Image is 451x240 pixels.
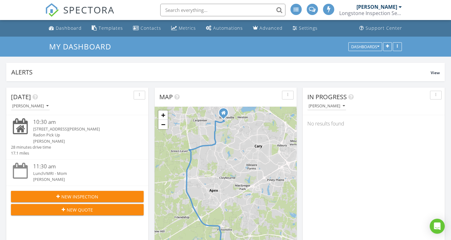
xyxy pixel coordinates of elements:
[366,25,402,31] div: Support Center
[11,118,144,156] a: 10:30 am [STREET_ADDRESS][PERSON_NAME] Radon Pick Up [PERSON_NAME] 28 minutes drive time 17.1 miles
[339,10,402,16] div: Longstone Inspection Services, LLC
[11,93,31,101] span: [DATE]
[49,41,116,52] a: My Dashboard
[89,23,126,34] a: Templates
[11,150,51,156] div: 17.1 miles
[11,144,51,150] div: 28 minutes drive time
[61,193,98,200] span: New Inspection
[158,110,168,120] a: Zoom in
[223,113,227,116] div: 125 Factors Walk Ln, Morrisville NC 27560
[307,102,346,110] button: [PERSON_NAME]
[351,44,379,49] div: Dashboards
[33,176,133,182] div: [PERSON_NAME]
[99,25,123,31] div: Templates
[45,3,59,17] img: The Best Home Inspection Software - Spectora
[46,23,84,34] a: Dashboard
[11,68,431,76] div: Alerts
[33,132,133,138] div: Radon Pick Up
[430,219,445,234] div: Open Intercom Messenger
[348,42,382,51] button: Dashboards
[158,120,168,129] a: Zoom out
[431,70,440,75] span: View
[33,163,133,171] div: 11:30 am
[11,191,144,202] button: New Inspection
[33,118,133,126] div: 10:30 am
[33,138,133,144] div: [PERSON_NAME]
[63,3,115,16] span: SPECTORA
[307,93,347,101] span: In Progress
[169,23,198,34] a: Metrics
[309,104,345,108] div: [PERSON_NAME]
[141,25,161,31] div: Contacts
[67,207,93,213] span: New Quote
[33,126,133,132] div: [STREET_ADDRESS][PERSON_NAME]
[213,25,243,31] div: Automations
[203,23,245,34] a: Automations (Advanced)
[250,23,285,34] a: Advanced
[179,25,196,31] div: Metrics
[12,104,49,108] div: [PERSON_NAME]
[160,4,285,16] input: Search everything...
[11,204,144,215] button: New Quote
[357,23,405,34] a: Support Center
[159,93,173,101] span: Map
[356,4,397,10] div: [PERSON_NAME]
[45,8,115,22] a: SPECTORA
[56,25,82,31] div: Dashboard
[303,115,445,132] div: No results found
[33,171,133,176] div: Lunch/MRI - Mom
[299,25,318,31] div: Settings
[259,25,283,31] div: Advanced
[11,102,50,110] button: [PERSON_NAME]
[290,23,320,34] a: Settings
[131,23,164,34] a: Contacts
